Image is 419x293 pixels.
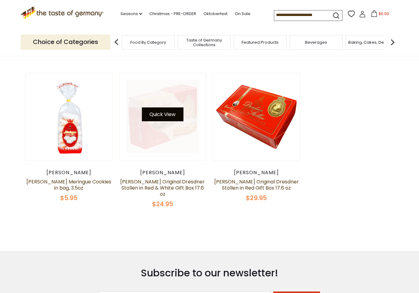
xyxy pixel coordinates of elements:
a: [PERSON_NAME] Meringue Cookies in bag, 3.5oz [26,178,111,191]
a: Baking, Cakes, Desserts [348,40,396,45]
a: [PERSON_NAME] Original Dresdner Stollen in Red & White Gift Box 17.6 oz [120,178,205,198]
a: [PERSON_NAME] Original Dresdner Stollen in Red Gift Box 17.6 oz [214,178,299,191]
div: [PERSON_NAME] [119,170,207,176]
img: Emil [119,73,206,160]
img: previous arrow [110,36,123,48]
a: Beverages [305,40,327,45]
img: Emil [26,73,113,160]
div: [PERSON_NAME] [25,170,113,176]
span: $29.95 [246,194,267,202]
span: $5.95 [60,194,77,202]
img: next arrow [386,36,399,48]
a: Seasons [121,10,142,17]
a: Christmas - PRE-ORDER [149,10,196,17]
a: Featured Products [242,40,279,45]
span: $0.00 [379,11,389,16]
a: Oktoberfest [204,10,227,17]
img: Emil [213,73,300,160]
button: Quick View [142,107,183,121]
a: On Sale [235,10,251,17]
div: [PERSON_NAME] [213,170,300,176]
h3: Subscribe to our newsletter! [99,267,320,279]
p: Choice of Categories [21,34,110,50]
span: $24.95 [152,200,173,208]
a: Food By Category [130,40,166,45]
button: $0.00 [367,10,393,19]
a: Taste of Germany Collections [180,38,229,47]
